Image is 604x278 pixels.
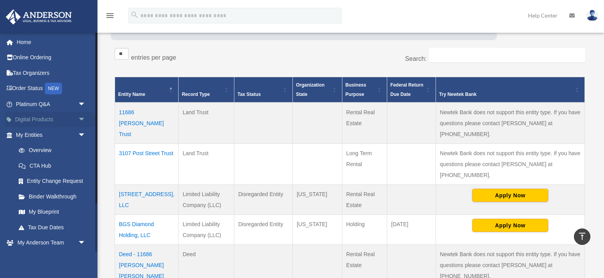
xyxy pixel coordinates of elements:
[586,10,598,21] img: User Pic
[78,235,94,251] span: arrow_drop_down
[131,54,176,61] label: entries per page
[11,204,94,220] a: My Blueprint
[387,214,436,244] td: [DATE]
[342,103,387,144] td: Rental Real Estate
[78,112,94,128] span: arrow_drop_down
[577,232,587,241] i: vertical_align_top
[182,92,210,97] span: Record Type
[5,34,97,50] a: Home
[45,83,62,94] div: NEW
[234,184,292,214] td: Disregarded Entity
[292,214,342,244] td: [US_STATE]
[439,90,573,99] div: Try Newtek Bank
[472,219,548,232] button: Apply Now
[5,96,97,112] a: Platinum Q&Aarrow_drop_down
[342,214,387,244] td: Holding
[11,143,90,158] a: Overview
[179,184,234,214] td: Limited Liability Company (LLC)
[5,250,97,266] a: My Documentsarrow_drop_down
[5,235,97,251] a: My Anderson Teamarrow_drop_down
[115,143,179,184] td: 3107 Post Street Trust
[5,50,97,66] a: Online Ordering
[5,65,97,81] a: Tax Organizers
[179,143,234,184] td: Land Trust
[5,112,97,127] a: Digital Productsarrow_drop_down
[115,103,179,144] td: 11686 [PERSON_NAME] Trust
[387,77,436,103] th: Federal Return Due Date: Activate to sort
[342,184,387,214] td: Rental Real Estate
[11,220,94,235] a: Tax Due Dates
[115,184,179,214] td: [STREET_ADDRESS], LLC
[11,174,94,189] a: Entity Change Request
[11,158,94,174] a: CTA Hub
[4,9,74,25] img: Anderson Advisors Platinum Portal
[436,143,585,184] td: Newtek Bank does not support this entity type. If you have questions please contact [PERSON_NAME]...
[390,82,423,97] span: Federal Return Due Date
[118,92,145,97] span: Entity Name
[574,228,590,245] a: vertical_align_top
[342,143,387,184] td: Long Term Rental
[115,214,179,244] td: BGS Diamond Holding, LLC
[345,82,366,97] span: Business Purpose
[130,11,139,19] i: search
[472,189,548,202] button: Apply Now
[179,77,234,103] th: Record Type: Activate to sort
[105,11,115,20] i: menu
[292,77,342,103] th: Organization State: Activate to sort
[78,96,94,112] span: arrow_drop_down
[179,103,234,144] td: Land Trust
[234,214,292,244] td: Disregarded Entity
[234,77,292,103] th: Tax Status: Activate to sort
[296,82,324,97] span: Organization State
[436,77,585,103] th: Try Newtek Bank : Activate to sort
[5,81,97,97] a: Order StatusNEW
[78,250,94,266] span: arrow_drop_down
[105,14,115,20] a: menu
[237,92,261,97] span: Tax Status
[405,55,427,62] label: Search:
[5,127,94,143] a: My Entitiesarrow_drop_down
[436,103,585,144] td: Newtek Bank does not support this entity type. If you have questions please contact [PERSON_NAME]...
[292,184,342,214] td: [US_STATE]
[179,214,234,244] td: Limited Liability Company (LLC)
[11,189,94,204] a: Binder Walkthrough
[115,77,179,103] th: Entity Name: Activate to invert sorting
[342,77,387,103] th: Business Purpose: Activate to sort
[78,127,94,143] span: arrow_drop_down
